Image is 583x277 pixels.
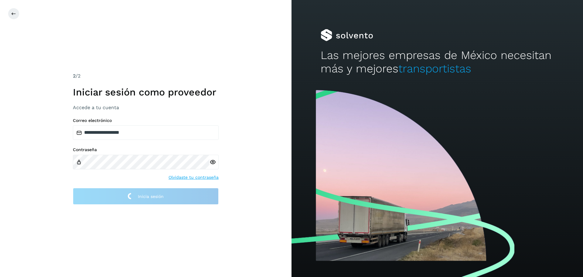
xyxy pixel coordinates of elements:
div: /2 [73,72,219,80]
h2: Las mejores empresas de México necesitan más y mejores [321,49,554,76]
label: Contraseña [73,147,219,152]
span: 2 [73,73,76,79]
span: Inicia sesión [138,194,164,199]
span: transportistas [398,62,471,75]
h3: Accede a tu cuenta [73,105,219,110]
a: Olvidaste tu contraseña [169,174,219,181]
h1: Iniciar sesión como proveedor [73,86,219,98]
label: Correo electrónico [73,118,219,123]
button: Inicia sesión [73,188,219,205]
